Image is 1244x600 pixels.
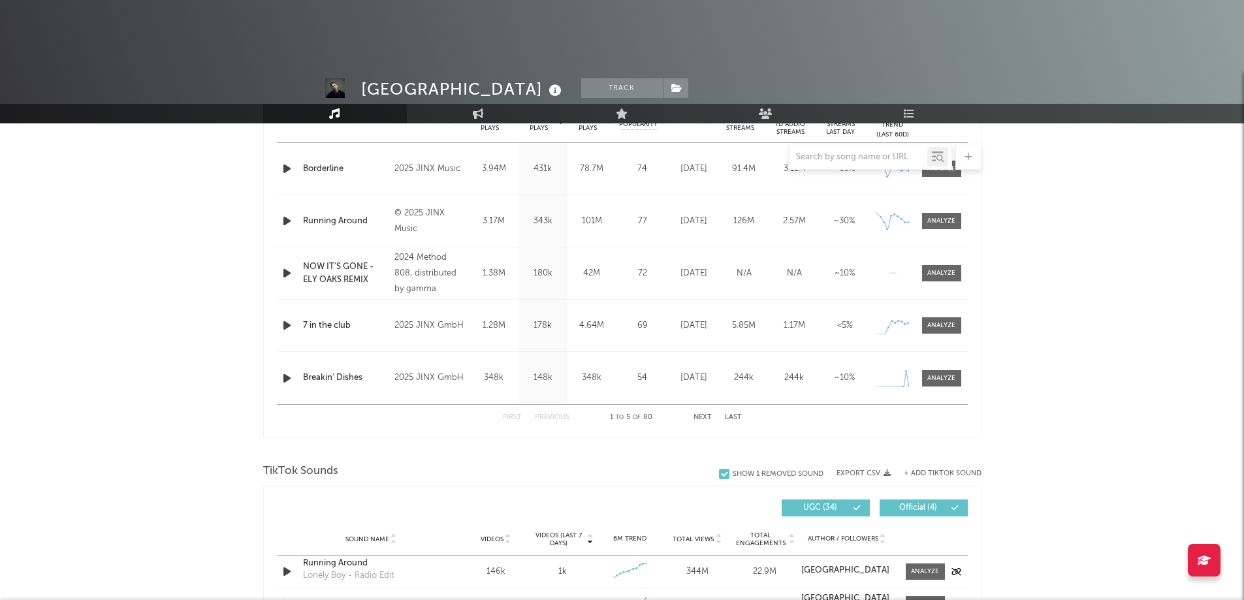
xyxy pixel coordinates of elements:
[773,215,816,228] div: 2.57M
[596,410,667,426] div: 1 5 80
[303,215,389,228] a: Running Around
[303,569,394,582] div: Lonely Boy - Radio Edit
[303,319,389,332] a: 7 in the club
[672,215,716,228] div: [DATE]
[620,267,665,280] div: 72
[620,319,665,332] div: 69
[633,415,641,420] span: of
[599,534,660,544] div: 6M Trend
[473,267,515,280] div: 1.38M
[466,565,526,578] div: 146k
[473,215,515,228] div: 3.17M
[263,464,338,479] span: TikTok Sounds
[888,504,948,512] span: Official ( 4 )
[571,371,613,385] div: 348k
[782,499,870,516] button: UGC(34)
[503,414,522,421] button: First
[571,319,613,332] div: 4.64M
[571,215,613,228] div: 101M
[773,267,816,280] div: N/A
[394,206,466,237] div: © 2025 JINX Music
[571,267,613,280] div: 42M
[535,414,569,421] button: Previous
[722,319,766,332] div: 5.85M
[303,261,389,286] a: NOW IT'S GONE - ELY OAKS REMIX
[361,78,565,100] div: [GEOGRAPHIC_DATA]
[672,267,716,280] div: [DATE]
[722,267,766,280] div: N/A
[616,415,624,420] span: to
[581,78,663,98] button: Track
[620,215,665,228] div: 77
[522,267,564,280] div: 180k
[672,319,716,332] div: [DATE]
[558,565,567,578] div: 1k
[722,215,766,228] div: 126M
[773,371,816,385] div: 244k
[522,319,564,332] div: 178k
[823,215,867,228] div: ~ 30 %
[880,499,968,516] button: Official(4)
[773,319,816,332] div: 1.17M
[734,565,795,578] div: 22.9M
[672,371,716,385] div: [DATE]
[303,371,389,385] a: Breakin' Dishes
[303,557,439,570] a: Running Around
[394,370,466,386] div: 2025 JINX GmbH
[801,566,889,575] strong: [GEOGRAPHIC_DATA]
[473,371,515,385] div: 348k
[725,414,742,421] button: Last
[891,470,981,477] button: + Add TikTok Sound
[673,535,714,543] span: Total Views
[904,470,981,477] button: + Add TikTok Sound
[345,535,389,543] span: Sound Name
[801,566,892,575] a: [GEOGRAPHIC_DATA]
[734,531,787,547] span: Total Engagements
[837,469,891,477] button: Export CSV
[620,371,665,385] div: 54
[473,319,515,332] div: 1.28M
[532,531,585,547] span: Videos (last 7 days)
[522,215,564,228] div: 343k
[733,470,823,479] div: Show 1 Removed Sound
[522,371,564,385] div: 148k
[808,535,878,543] span: Author / Followers
[823,267,867,280] div: ~ 10 %
[789,152,927,163] input: Search by song name or URL
[481,535,503,543] span: Videos
[394,250,466,297] div: 2024 Method 808, distributed by gamma.
[823,319,867,332] div: <5%
[790,504,850,512] span: UGC ( 34 )
[722,371,766,385] div: 244k
[667,565,727,578] div: 344M
[823,371,867,385] div: ~ 10 %
[694,414,712,421] button: Next
[394,318,466,334] div: 2025 JINX GmbH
